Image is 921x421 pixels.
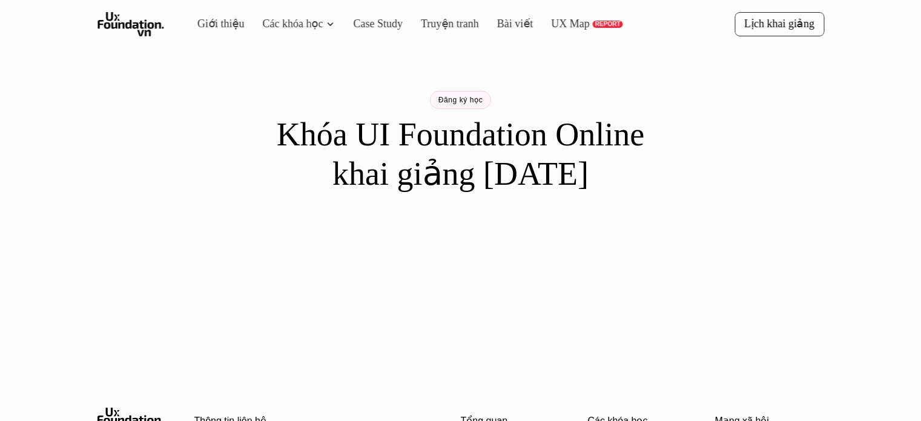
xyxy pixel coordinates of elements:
[219,218,703,309] iframe: Tally form
[595,21,620,28] p: REPORT
[438,96,483,104] p: Đăng ký học
[353,18,403,30] a: Case Study
[497,18,533,30] a: Bài viết
[249,115,673,194] h1: Khóa UI Foundation Online khai giảng [DATE]
[551,18,590,30] a: UX Map
[592,21,622,28] a: REPORT
[421,18,479,30] a: Truyện tranh
[262,18,323,30] a: Các khóa học
[744,17,814,31] p: Lịch khai giảng
[197,18,245,30] a: Giới thiệu
[734,12,824,36] a: Lịch khai giảng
